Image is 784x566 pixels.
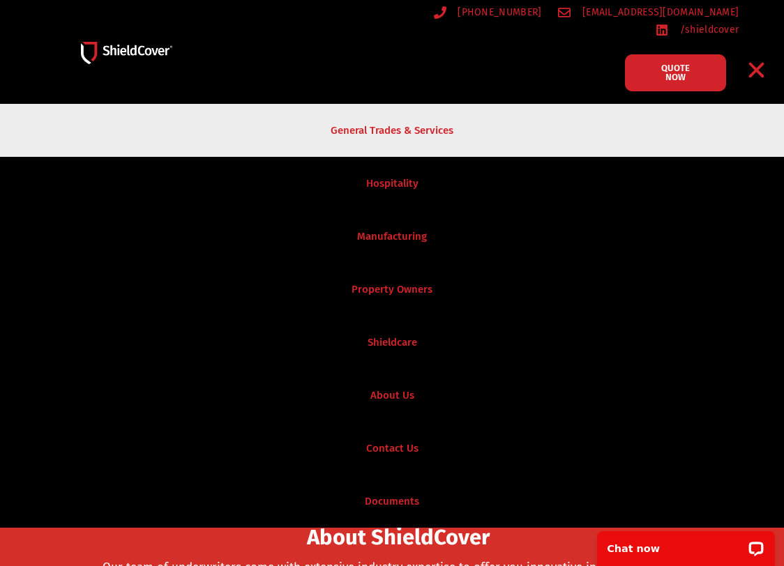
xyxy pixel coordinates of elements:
iframe: LiveChat chat widget [588,522,784,566]
span: [EMAIL_ADDRESS][DOMAIN_NAME] [579,3,739,21]
a: QUOTE NOW [625,54,726,91]
span: /shieldcover [677,21,739,38]
div: Menu Toggle [740,54,773,86]
a: [EMAIL_ADDRESS][DOMAIN_NAME] [558,3,739,21]
img: Shield-Cover-Underwriting-Australia-logo-full [81,42,172,64]
span: QUOTE NOW [658,63,693,82]
span: About ShieldCover [307,529,490,546]
a: [PHONE_NUMBER] [434,3,542,21]
span: [PHONE_NUMBER] [454,3,541,21]
a: /shieldcover [656,21,739,38]
a: About ShieldCover [307,533,490,547]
